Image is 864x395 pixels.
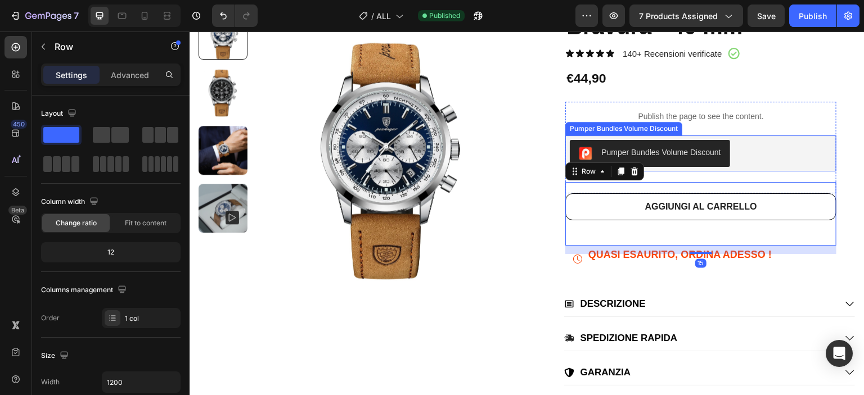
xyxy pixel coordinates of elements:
[4,4,84,27] button: 7
[41,283,129,298] div: Columns management
[757,11,776,21] span: Save
[125,314,178,324] div: 1 col
[11,120,27,129] div: 450
[391,266,456,279] p: DESCRIZIONE
[429,11,460,21] span: Published
[41,194,101,210] div: Column width
[748,4,785,27] button: Save
[378,92,490,102] div: Pumper Bundles Volume Discount
[41,313,60,323] div: Order
[629,4,743,27] button: 7 products assigned
[826,340,853,367] div: Open Intercom Messenger
[376,38,417,57] div: €44,90
[389,115,403,129] img: CIumv63twf4CEAE=.png
[41,348,71,364] div: Size
[799,10,827,22] div: Publish
[391,301,488,313] p: SPEDIZIONE RAPIDA
[789,4,836,27] button: Publish
[380,108,540,135] button: Pumper Bundles Volume Discount
[376,79,647,91] p: Publish the page to see the content.
[41,377,60,387] div: Width
[639,10,718,22] span: 7 products assigned
[376,162,647,189] button: AGGIUNGI AL CARRELLO
[55,40,150,53] p: Row
[412,115,531,127] div: Pumper Bundles Volume Discount
[399,217,582,230] p: QUASI ESAURITO, ORDINA ADESSO !
[56,218,97,228] span: Change ratio
[390,135,408,145] div: Row
[376,10,391,22] span: ALL
[212,4,258,27] div: Undo/Redo
[111,69,149,81] p: Advanced
[102,372,180,392] input: Auto
[74,9,79,22] p: 7
[43,244,178,260] div: 12
[56,69,87,81] p: Settings
[125,218,166,228] span: Fit to content
[506,227,517,236] div: 15
[391,335,442,347] p: GARANZIA
[456,170,568,181] div: AGGIUNGI AL CARRELLO
[190,31,864,395] iframe: Design area
[8,206,27,215] div: Beta
[41,106,79,121] div: Layout
[371,10,374,22] span: /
